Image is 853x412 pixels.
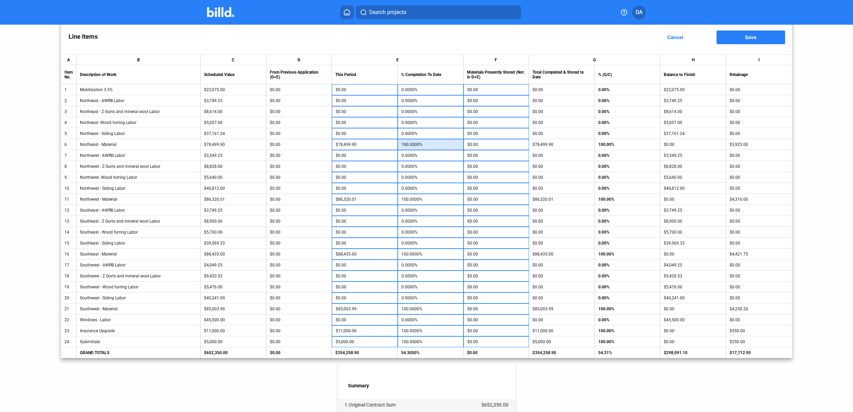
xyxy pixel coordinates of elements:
[80,98,197,103] div: Northeast - AWRB Labor
[664,241,722,246] div: $39,569.33
[64,317,73,322] div: 22
[204,186,263,191] div: $40,812.00
[201,347,266,358] td: $652,350.00
[532,153,591,158] div: $0.00
[204,219,263,224] div: $8,900.00
[64,252,73,257] div: 16
[64,263,73,267] div: 17
[532,328,591,333] div: $11,000.00
[76,65,201,84] th: Description of Work
[64,186,73,191] div: 10
[532,197,591,202] div: $86,320.01
[270,241,328,246] div: $0.00
[595,238,661,249] td: 0.00%
[664,285,722,289] div: $5,476.00
[664,208,722,213] div: $3,749.25
[726,55,792,65] th: I
[80,274,197,278] div: Southwest - Z Gurts and mineral wool Labor
[204,142,263,147] div: $78,499.90
[595,128,661,139] td: 0.00%
[532,98,591,103] div: $0.00
[204,131,263,136] div: $37,161.24
[80,120,197,125] div: Northeast -Wood furring Labor
[532,252,591,257] div: $88,435.00
[204,98,263,103] div: $3,749.25
[532,120,591,125] div: $0.00
[64,339,73,344] div: 24
[204,307,263,311] div: $85,003.99
[595,84,661,95] td: 0.00%
[532,230,591,235] div: $0.00
[64,285,73,289] div: 19
[532,131,591,136] div: $0.00
[204,153,263,158] div: $3,549.25
[745,34,756,40] span: Save
[532,263,591,267] div: $0.00
[595,249,661,260] td: 100.00%
[332,347,398,358] td: $354,258.90
[595,205,661,216] td: 0.00%
[730,109,789,114] div: $0.00
[730,317,789,322] div: $0.00
[481,399,515,408] td: $652,350.00
[595,161,661,172] td: 0.00%
[80,307,197,311] div: Southwest - Material
[398,65,464,84] th: % Completion To Date
[730,263,789,267] div: $0.00
[664,142,722,147] div: $0.00
[204,296,263,300] div: $40,241.00
[664,186,722,191] div: $40,812.00
[730,142,789,147] div: $3,925.00
[204,274,263,278] div: $9,420.53
[595,314,661,325] td: 0.00%
[532,208,591,213] div: $0.00
[667,34,683,40] span: Cancel
[80,328,197,333] div: Insurance Upgrade
[532,339,591,344] div: $5,000.00
[80,317,197,322] div: Windows - Labor
[204,87,263,92] div: $22,075.00
[664,317,722,322] div: $45,500.00
[532,164,591,169] div: $0.00
[369,8,406,16] span: Search projects
[270,131,328,136] div: $0.00
[730,285,789,289] div: $0.00
[270,274,328,278] div: $0.00
[266,347,332,358] td: $0.00
[664,153,722,158] div: $3,549.25
[532,186,591,191] div: $0.00
[664,230,722,235] div: $5,700.00
[201,55,266,65] th: C
[730,175,789,180] div: $0.00
[204,285,263,289] div: $5,476.00
[398,347,464,358] td: 54.3050%
[595,325,661,336] td: 100.00%
[730,307,789,311] div: $4,250.20
[204,252,263,257] div: $88,435.00
[80,197,197,202] div: Northwest - Material
[660,55,726,65] th: H
[270,186,328,191] div: $0.00
[730,252,789,257] div: $4,421.75
[595,95,661,106] td: 0.00%
[664,274,722,278] div: $9,420.53
[532,285,591,289] div: $0.00
[660,65,726,84] th: Balance to Finish
[64,142,73,147] div: 6
[61,65,76,84] th: Item No.
[64,164,73,169] div: 8
[595,106,661,117] td: 0.00%
[61,55,76,65] th: A
[64,241,73,246] div: 15
[730,208,789,213] div: $0.00
[595,271,661,282] td: 0.00%
[64,219,73,224] div: 13
[664,307,722,311] div: $0.00
[270,208,328,213] div: $0.00
[345,402,396,408] span: 1.Original Contract Sum
[595,303,661,314] td: 100.00%
[532,241,591,246] div: $0.00
[595,292,661,303] td: 0.00%
[664,120,722,125] div: $5,057.00
[64,87,73,92] div: 1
